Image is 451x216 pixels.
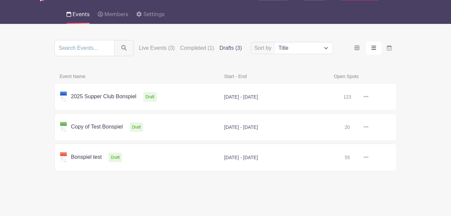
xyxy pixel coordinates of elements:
[139,44,175,52] label: Live Events (3)
[143,12,165,17] span: Settings
[66,2,90,24] a: Events
[139,44,247,52] div: filters
[220,44,242,52] label: Drafts (3)
[54,40,115,56] input: Search Events...
[255,44,274,52] label: Sort by
[73,12,90,17] span: Events
[220,72,330,80] span: Start - End
[180,44,214,52] label: Completed (1)
[56,72,220,80] span: Event Name
[98,2,128,24] a: Members
[330,72,385,80] span: Open Spots
[349,41,397,55] div: order and view
[136,2,164,24] a: Settings
[104,12,128,17] span: Members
